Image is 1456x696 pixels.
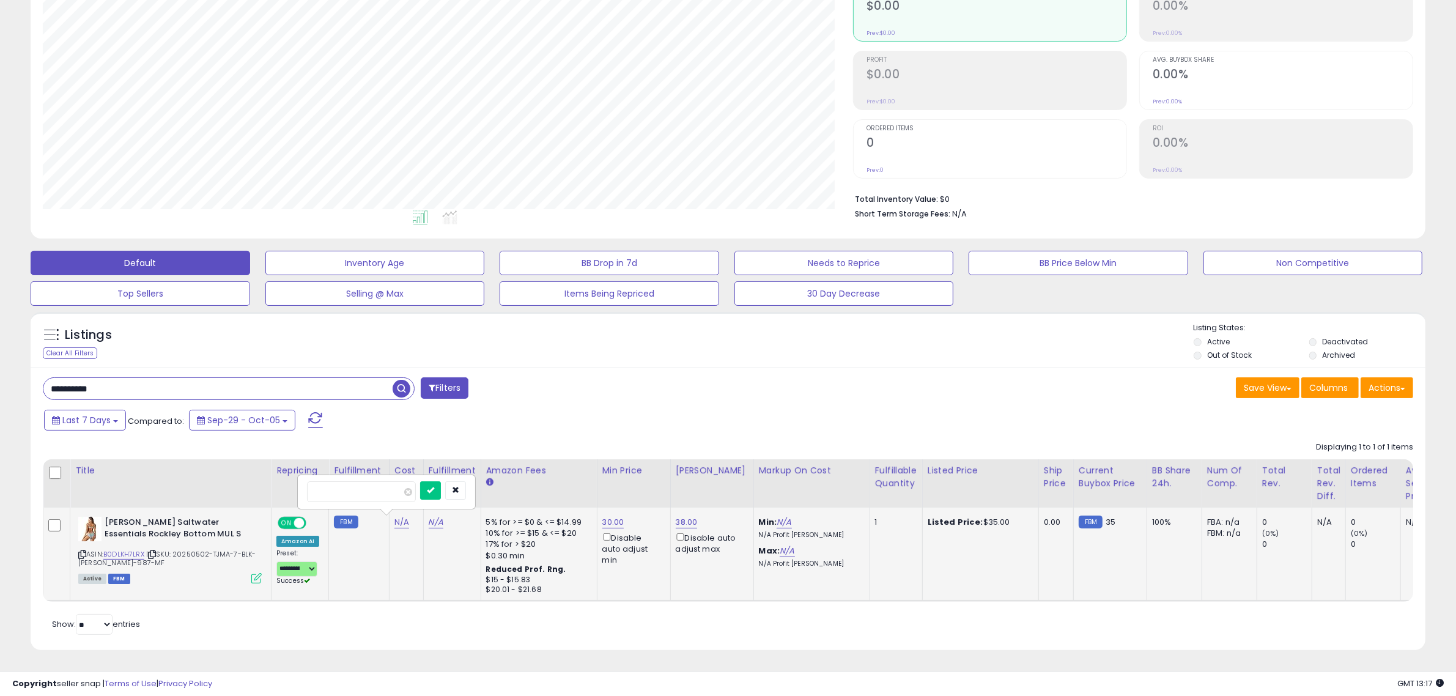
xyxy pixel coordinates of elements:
small: FBM [1079,516,1103,528]
button: Non Competitive [1203,251,1423,275]
span: Show: entries [52,618,140,630]
button: Top Sellers [31,281,250,306]
small: (0%) [1351,528,1368,538]
b: Total Inventory Value: [855,194,938,204]
div: Clear All Filters [43,347,97,359]
a: Terms of Use [105,678,157,689]
button: Needs to Reprice [734,251,954,275]
div: Listed Price [928,464,1033,477]
span: All listings currently available for purchase on Amazon [78,574,106,584]
div: 0 [1351,539,1400,550]
a: N/A [394,516,409,528]
h2: 0.00% [1153,136,1413,152]
span: Compared to: [128,415,184,427]
span: Profit [867,57,1126,64]
div: ASIN: [78,517,262,582]
b: Max: [759,545,780,557]
small: Prev: 0.00% [1153,29,1182,37]
div: Num of Comp. [1207,464,1252,490]
h2: 0.00% [1153,67,1413,84]
a: 30.00 [602,516,624,528]
div: Min Price [602,464,665,477]
div: $20.01 - $21.68 [486,585,588,595]
div: [PERSON_NAME] [676,464,748,477]
span: FBM [108,574,130,584]
div: Ship Price [1044,464,1068,490]
button: 30 Day Decrease [734,281,954,306]
div: Repricing [276,464,323,477]
small: FBM [334,516,358,528]
div: 5% for >= $0 & <= $14.99 [486,517,588,528]
b: Reduced Prof. Rng. [486,564,566,574]
div: Current Buybox Price [1079,464,1142,490]
div: Fulfillable Quantity [875,464,917,490]
a: Privacy Policy [158,678,212,689]
p: N/A Profit [PERSON_NAME] [759,531,860,539]
button: Selling @ Max [265,281,485,306]
h5: Listings [65,327,112,344]
button: BB Drop in 7d [500,251,719,275]
button: Default [31,251,250,275]
div: Cost [394,464,418,477]
span: 35 [1106,516,1115,528]
strong: Copyright [12,678,57,689]
a: N/A [780,545,794,557]
small: Prev: 0.00% [1153,98,1182,105]
div: Fulfillment [334,464,383,477]
div: 0.00 [1044,517,1064,528]
span: OFF [305,518,324,528]
div: Amazon Fees [486,464,592,477]
button: Actions [1361,377,1413,398]
div: Ordered Items [1351,464,1395,490]
div: Preset: [276,549,319,585]
div: Avg Selling Price [1406,464,1450,503]
span: Avg. Buybox Share [1153,57,1413,64]
button: Inventory Age [265,251,485,275]
span: N/A [952,208,967,220]
span: ON [279,518,294,528]
div: 17% for > $20 [486,539,588,550]
div: Disable auto adjust min [602,531,661,566]
a: B0DLKH7LRX [103,549,144,560]
button: Sep-29 - Oct-05 [189,410,295,431]
button: Last 7 Days [44,410,126,431]
small: Prev: $0.00 [867,98,895,105]
button: Save View [1236,377,1299,398]
div: FBA: n/a [1207,517,1247,528]
span: ROI [1153,125,1413,132]
a: N/A [777,516,791,528]
span: Columns [1309,382,1348,394]
span: 2025-10-14 13:17 GMT [1397,678,1444,689]
b: Listed Price: [928,516,983,528]
div: $15 - $15.83 [486,575,588,585]
span: Ordered Items [867,125,1126,132]
div: seller snap | | [12,678,212,690]
div: BB Share 24h. [1152,464,1197,490]
div: 0 [1262,539,1312,550]
button: Items Being Repriced [500,281,719,306]
img: 31qUO3p2Y7L._SL40_.jpg [78,517,102,541]
h2: $0.00 [867,67,1126,84]
li: $0 [855,191,1404,205]
label: Deactivated [1323,336,1369,347]
div: Markup on Cost [759,464,865,477]
button: BB Price Below Min [969,251,1188,275]
b: Min: [759,516,777,528]
b: Short Term Storage Fees: [855,209,950,219]
div: FBM: n/a [1207,528,1247,539]
small: Prev: $0.00 [867,29,895,37]
div: Total Rev. [1262,464,1307,490]
small: Prev: 0 [867,166,884,174]
div: 1 [875,517,913,528]
a: 38.00 [676,516,698,528]
div: Disable auto adjust max [676,531,744,555]
small: (0%) [1262,528,1279,538]
label: Active [1207,336,1230,347]
div: Title [75,464,266,477]
div: 0 [1262,517,1312,528]
th: The percentage added to the cost of goods (COGS) that forms the calculator for Min & Max prices. [753,459,870,508]
span: Last 7 Days [62,414,111,426]
span: Sep-29 - Oct-05 [207,414,280,426]
div: $35.00 [928,517,1029,528]
div: Displaying 1 to 1 of 1 items [1316,442,1413,453]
